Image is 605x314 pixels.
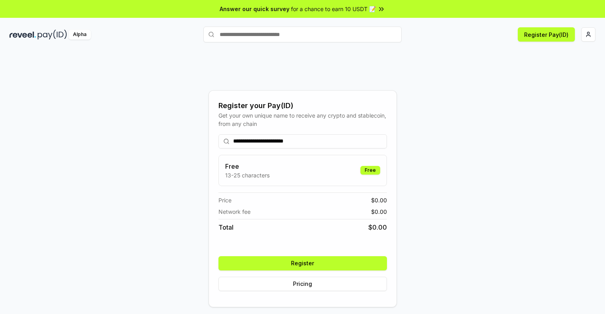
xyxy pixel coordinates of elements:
[218,100,387,111] div: Register your Pay(ID)
[518,27,575,42] button: Register Pay(ID)
[371,207,387,216] span: $ 0.00
[218,207,251,216] span: Network fee
[371,196,387,204] span: $ 0.00
[225,171,270,179] p: 13-25 characters
[225,162,270,171] h3: Free
[220,5,289,13] span: Answer our quick survey
[38,30,67,40] img: pay_id
[368,223,387,232] span: $ 0.00
[291,5,376,13] span: for a chance to earn 10 USDT 📝
[10,30,36,40] img: reveel_dark
[218,277,387,291] button: Pricing
[218,256,387,270] button: Register
[69,30,91,40] div: Alpha
[218,196,232,204] span: Price
[218,223,234,232] span: Total
[360,166,380,175] div: Free
[218,111,387,128] div: Get your own unique name to receive any crypto and stablecoin, from any chain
